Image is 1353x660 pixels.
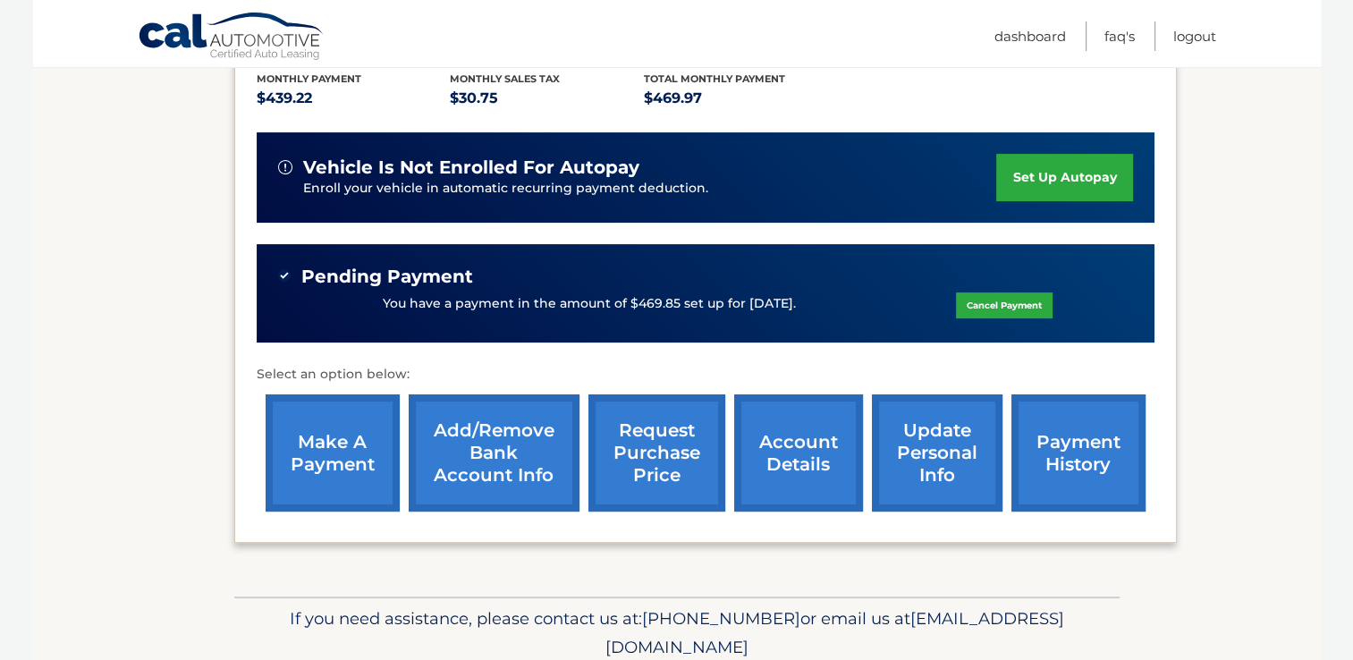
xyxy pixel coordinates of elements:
[278,160,292,174] img: alert-white.svg
[409,394,579,512] a: Add/Remove bank account info
[138,12,326,63] a: Cal Automotive
[257,72,361,85] span: Monthly Payment
[588,394,725,512] a: request purchase price
[278,269,291,282] img: check-green.svg
[644,72,785,85] span: Total Monthly Payment
[1173,21,1216,51] a: Logout
[266,394,400,512] a: make a payment
[605,608,1064,657] span: [EMAIL_ADDRESS][DOMAIN_NAME]
[450,86,644,111] p: $30.75
[1011,394,1146,512] a: payment history
[644,86,838,111] p: $469.97
[956,292,1053,318] a: Cancel Payment
[872,394,1002,512] a: update personal info
[1104,21,1135,51] a: FAQ's
[301,266,473,288] span: Pending Payment
[642,608,800,629] span: [PHONE_NUMBER]
[994,21,1066,51] a: Dashboard
[257,364,1154,385] p: Select an option below:
[303,179,997,199] p: Enroll your vehicle in automatic recurring payment deduction.
[450,72,560,85] span: Monthly sales Tax
[303,157,639,179] span: vehicle is not enrolled for autopay
[257,86,451,111] p: $439.22
[383,294,796,314] p: You have a payment in the amount of $469.85 set up for [DATE].
[996,154,1132,201] a: set up autopay
[734,394,863,512] a: account details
